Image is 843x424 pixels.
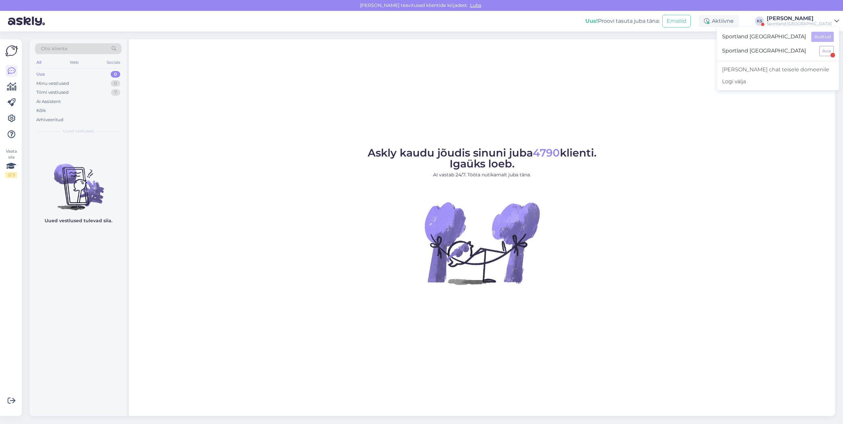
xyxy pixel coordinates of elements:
[111,80,120,87] div: 0
[533,146,560,159] span: 4790
[662,15,691,27] button: Emailid
[41,45,67,52] span: Otsi kliente
[368,171,597,178] p: AI vastab 24/7. Tööta nutikamalt juba täna.
[5,45,18,57] img: Askly Logo
[755,17,764,26] div: KS
[422,184,541,302] img: No Chat active
[111,71,120,78] div: 0
[30,152,127,211] img: No chats
[585,18,598,24] b: Uus!
[36,71,45,78] div: Uus
[767,21,832,26] div: Sportland [GEOGRAPHIC_DATA]
[63,128,94,134] span: Uued vestlused
[35,58,43,67] div: All
[36,89,69,96] div: Tiimi vestlused
[45,217,112,224] p: Uued vestlused tulevad siia.
[368,146,597,170] span: Askly kaudu jõudis sinuni juba klienti. Igaüks loeb.
[36,80,69,87] div: Minu vestlused
[5,148,17,178] div: Vaata siia
[717,64,839,76] a: [PERSON_NAME] chat teisele domeenile
[811,32,834,42] button: Avatud
[105,58,122,67] div: Socials
[767,16,839,26] a: [PERSON_NAME]Sportland [GEOGRAPHIC_DATA]
[468,2,483,8] span: Luba
[722,46,814,56] span: Sportland [GEOGRAPHIC_DATA]
[111,89,120,96] div: 7
[36,117,63,123] div: Arhiveeritud
[36,107,46,114] div: Kõik
[699,15,739,27] div: Aktiivne
[722,32,806,42] span: Sportland [GEOGRAPHIC_DATA]
[585,17,660,25] div: Proovi tasuta juba täna:
[767,16,832,21] div: [PERSON_NAME]
[68,58,80,67] div: Web
[819,46,834,56] button: Ava
[717,76,839,88] div: Logi välja
[5,172,17,178] div: 2 / 3
[36,98,61,105] div: AI Assistent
